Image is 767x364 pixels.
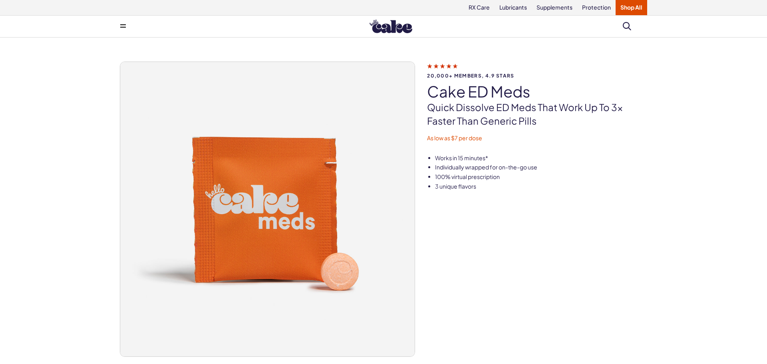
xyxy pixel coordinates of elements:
[427,101,647,127] p: Quick dissolve ED Meds that work up to 3x faster than generic pills
[435,154,647,162] li: Works in 15 minutes*
[427,83,647,100] h1: Cake ED Meds
[435,173,647,181] li: 100% virtual prescription
[435,183,647,191] li: 3 unique flavors
[435,163,647,171] li: Individually wrapped for on-the-go use
[120,62,415,356] img: Cake ED Meds
[427,62,647,78] a: 20,000+ members, 4.9 stars
[427,134,647,142] p: As low as $7 per dose
[370,20,412,33] img: Hello Cake
[427,73,647,78] span: 20,000+ members, 4.9 stars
